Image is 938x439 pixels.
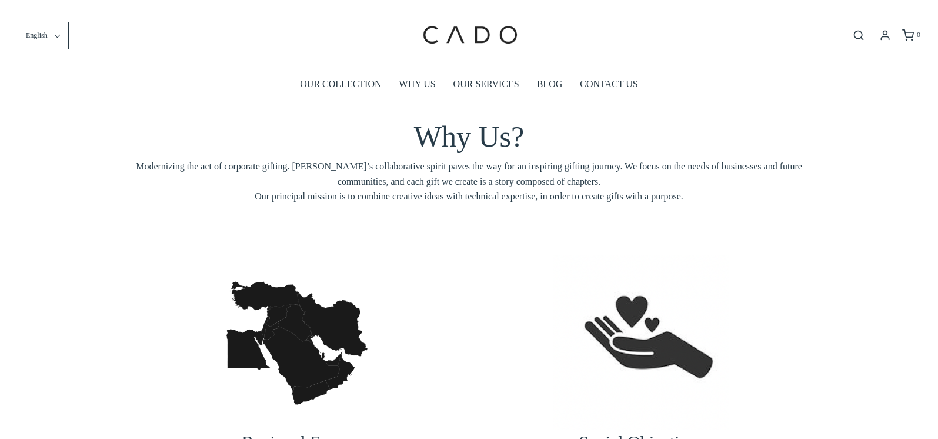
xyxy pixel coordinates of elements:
[26,30,48,41] span: English
[453,71,519,98] a: OUR SERVICES
[18,22,69,49] button: English
[553,255,729,430] img: screenshot-20220704-at-063057-1657197187002_1200x.png
[209,255,385,431] img: vecteezy_vectorillustrationoftheblackmapofmiddleeastonwhite_-1657197150892_1200x.jpg
[901,29,920,41] a: 0
[537,71,563,98] a: BLOG
[399,71,436,98] a: WHY US
[414,120,524,153] span: Why Us?
[300,71,381,98] a: OUR COLLECTION
[917,31,920,39] span: 0
[134,159,805,204] span: Modernizing the act of corporate gifting. [PERSON_NAME]’s collaborative spirit paves the way for ...
[580,71,637,98] a: CONTACT US
[419,9,519,62] img: cadogifting
[848,29,869,42] button: Open search bar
